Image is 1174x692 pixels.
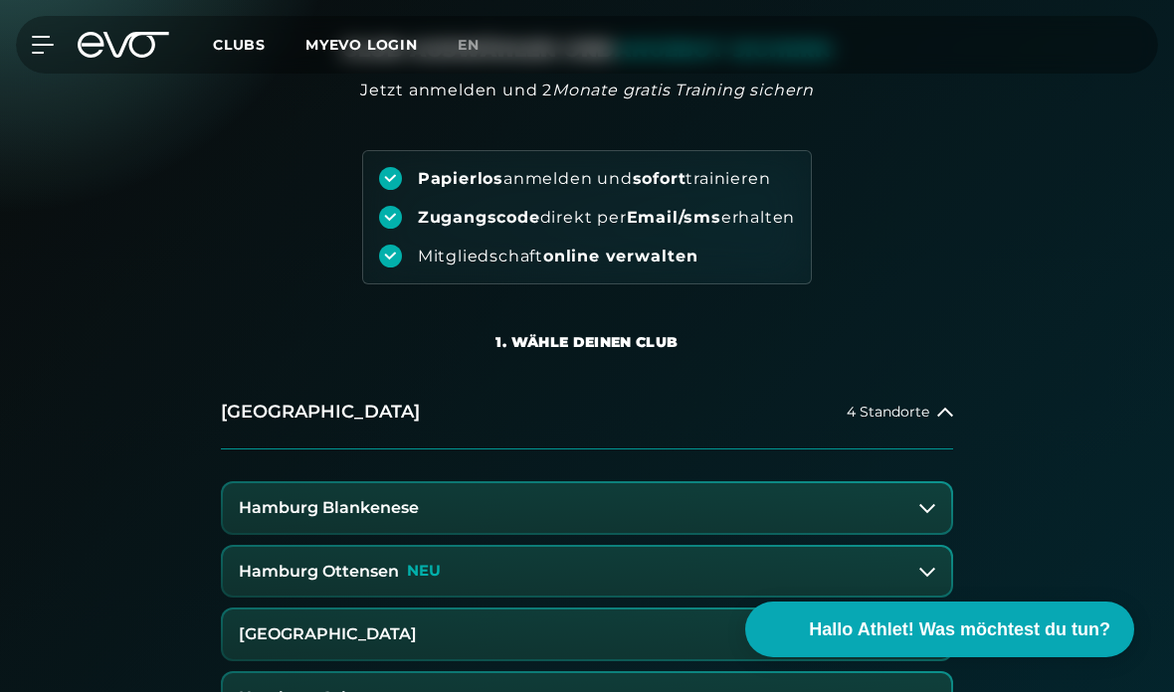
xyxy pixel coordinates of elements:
[418,208,540,227] strong: Zugangscode
[495,332,678,352] div: 1. Wähle deinen Club
[360,79,814,102] div: Jetzt anmelden und 2
[221,400,420,425] h2: [GEOGRAPHIC_DATA]
[418,207,795,229] div: direkt per erhalten
[847,405,929,420] span: 4 Standorte
[213,35,305,54] a: Clubs
[223,547,951,597] button: Hamburg OttensenNEU
[418,169,503,188] strong: Papierlos
[745,602,1134,657] button: Hallo Athlet! Was möchtest du tun?
[223,609,951,659] button: [GEOGRAPHIC_DATA]
[223,483,951,533] button: Hamburg Blankenese
[418,168,771,190] div: anmelden und trainieren
[458,34,503,57] a: en
[407,563,441,580] p: NEU
[213,36,266,54] span: Clubs
[627,208,721,227] strong: Email/sms
[543,247,698,265] strong: online verwalten
[305,36,418,54] a: MYEVO LOGIN
[221,376,953,449] button: [GEOGRAPHIC_DATA]4 Standorte
[552,81,814,99] em: Monate gratis Training sichern
[239,625,417,643] h3: [GEOGRAPHIC_DATA]
[458,36,480,54] span: en
[239,499,419,517] h3: Hamburg Blankenese
[239,563,399,581] h3: Hamburg Ottensen
[809,616,1110,643] span: Hallo Athlet! Was möchtest du tun?
[633,169,686,188] strong: sofort
[418,246,698,267] div: Mitgliedschaft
